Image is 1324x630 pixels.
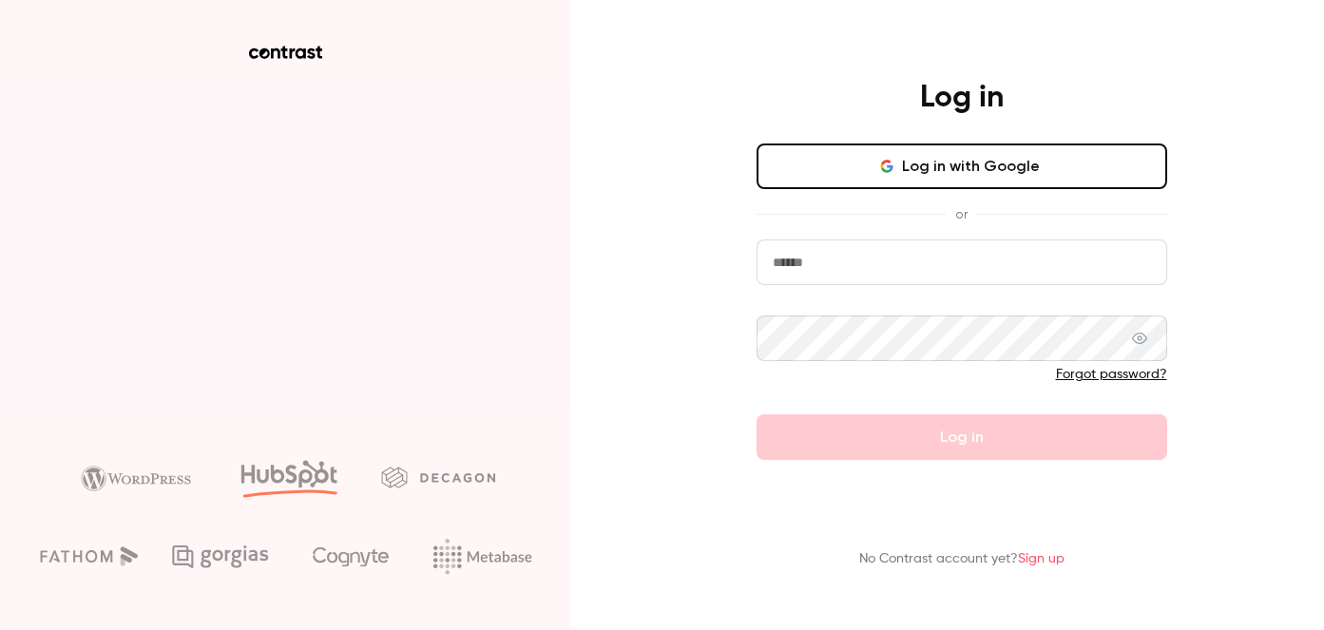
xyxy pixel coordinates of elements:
[859,549,1065,569] p: No Contrast account yet?
[381,467,495,487] img: decagon
[1018,552,1065,565] a: Sign up
[1056,368,1167,381] a: Forgot password?
[920,79,1004,117] h4: Log in
[946,204,977,224] span: or
[757,143,1167,189] button: Log in with Google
